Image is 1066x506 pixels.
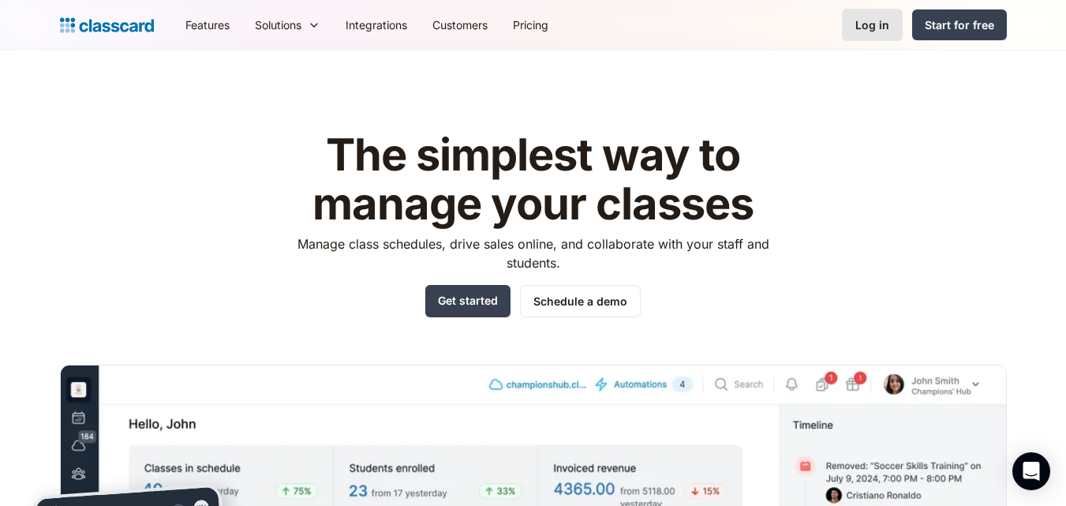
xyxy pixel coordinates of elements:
p: Manage class schedules, drive sales online, and collaborate with your staff and students. [282,234,784,272]
a: Features [173,7,242,43]
div: Log in [855,17,889,33]
div: Solutions [255,17,301,33]
a: home [60,14,154,36]
a: Start for free [912,9,1007,40]
div: Solutions [242,7,333,43]
h1: The simplest way to manage your classes [282,131,784,228]
a: Log in [842,9,903,41]
a: Get started [425,285,511,317]
a: Integrations [333,7,420,43]
a: Schedule a demo [520,285,641,317]
div: Open Intercom Messenger [1012,452,1050,490]
a: Pricing [500,7,561,43]
div: Start for free [925,17,994,33]
a: Customers [420,7,500,43]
